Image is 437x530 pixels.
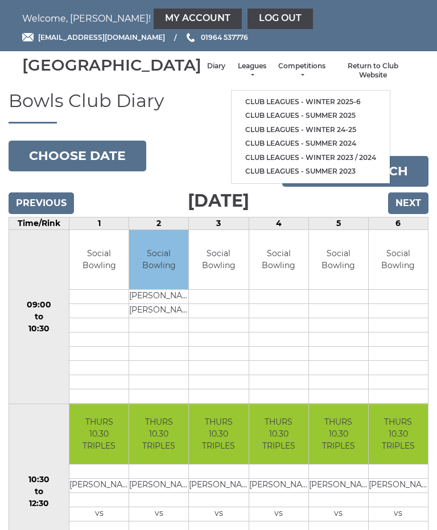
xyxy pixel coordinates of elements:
a: Diary [207,61,225,71]
a: Club leagues - Winter 24-25 [232,123,390,137]
td: vs [69,507,129,521]
td: 2 [129,217,189,229]
a: Return to Club Website [337,61,409,80]
td: [PERSON_NAME] [129,304,188,318]
td: Time/Rink [9,217,69,229]
td: [PERSON_NAME] [129,290,188,304]
td: Social Bowling [129,230,188,290]
td: [PERSON_NAME] [369,478,428,492]
a: Club leagues - Summer 2024 [232,137,390,151]
a: Leagues [237,61,267,80]
a: Competitions [278,61,325,80]
td: [PERSON_NAME] [249,478,308,492]
td: vs [129,507,188,521]
td: 5 [308,217,368,229]
div: [GEOGRAPHIC_DATA] [22,56,201,74]
td: THURS 10.30 TRIPLES [249,404,308,464]
td: THURS 10.30 TRIPLES [189,404,248,464]
span: [EMAIL_ADDRESS][DOMAIN_NAME] [38,33,165,42]
input: Next [388,192,428,214]
td: [PERSON_NAME] [309,478,368,492]
td: THURS 10.30 TRIPLES [309,404,368,464]
td: [PERSON_NAME] [129,478,188,492]
a: Club leagues - Winter 2023 / 2024 [232,151,390,165]
td: [PERSON_NAME] [69,478,129,492]
a: Email [EMAIL_ADDRESS][DOMAIN_NAME] [22,32,165,43]
a: Club leagues - Summer 2023 [232,165,390,179]
span: 01964 537776 [201,33,248,42]
td: THURS 10.30 TRIPLES [369,404,428,464]
h1: Bowls Club Diary [9,91,428,124]
td: THURS 10.30 TRIPLES [69,404,129,464]
td: vs [369,507,428,521]
td: vs [189,507,248,521]
a: My Account [154,9,242,29]
a: Club leagues - Summer 2025 [232,109,390,123]
td: 6 [368,217,428,229]
td: Social Bowling [249,230,308,290]
td: 3 [189,217,249,229]
td: 09:00 to 10:30 [9,229,69,404]
nav: Welcome, [PERSON_NAME]! [22,9,415,29]
td: THURS 10.30 TRIPLES [129,404,188,464]
img: Phone us [187,33,195,42]
td: Social Bowling [189,230,248,290]
td: Social Bowling [309,230,368,290]
input: Previous [9,192,74,214]
td: vs [249,507,308,521]
td: 4 [249,217,308,229]
td: Social Bowling [369,230,428,290]
td: vs [309,507,368,521]
a: Log out [248,9,313,29]
td: [PERSON_NAME] [189,478,248,492]
img: Email [22,33,34,42]
button: Choose date [9,141,146,171]
a: Club leagues - Winter 2025-6 [232,95,390,109]
ul: Leagues [231,90,390,184]
td: Social Bowling [69,230,129,290]
a: Phone us 01964 537776 [185,32,248,43]
td: 1 [69,217,129,229]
